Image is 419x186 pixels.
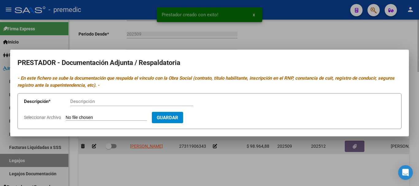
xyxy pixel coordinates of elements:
span: Guardar [157,115,178,120]
span: Seleccionar Archivo [24,115,61,120]
button: Guardar [152,112,183,123]
h2: PRESTADOR - Documentación Adjunta / Respaldatoria [17,57,402,69]
p: Descripción [24,98,70,105]
div: Open Intercom Messenger [398,165,413,180]
i: - En este fichero se sube la documentación que respalda el vínculo con la Obra Social (contrato, ... [17,75,394,88]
